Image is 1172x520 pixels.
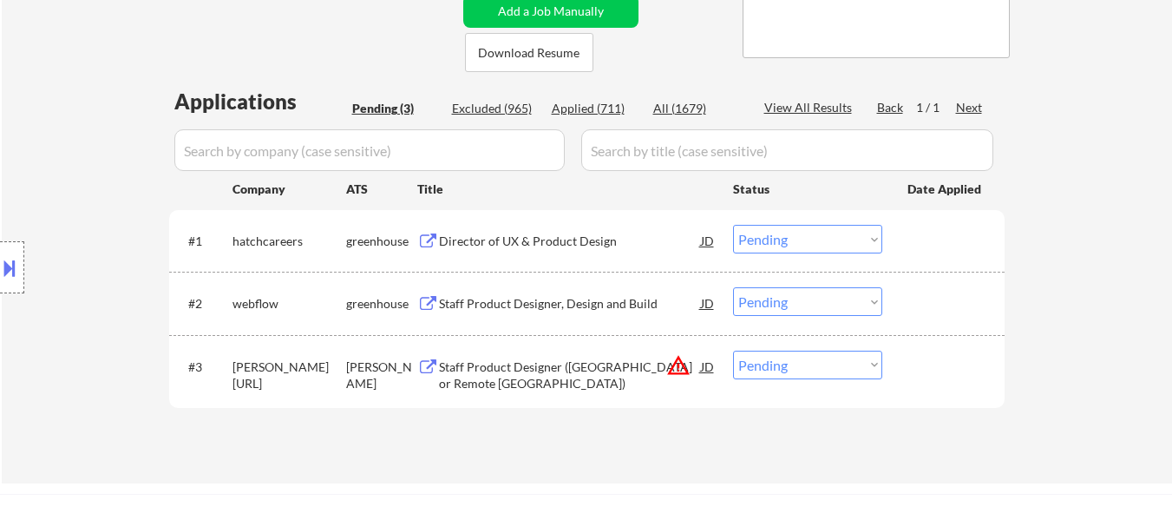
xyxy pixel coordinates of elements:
div: Applied (711) [552,100,638,117]
div: Title [417,181,717,198]
div: [PERSON_NAME] [346,359,417,392]
div: greenhouse [346,295,417,313]
div: Applications [174,91,346,112]
div: 1 / 1 [916,99,956,116]
div: Excluded (965) [452,100,539,117]
button: warning_amber [666,353,691,378]
input: Search by title (case sensitive) [581,129,993,171]
div: ATS [346,181,417,198]
div: Back [877,99,905,116]
div: Pending (3) [352,100,439,117]
div: Director of UX & Product Design [439,233,701,250]
div: JD [699,287,717,319]
div: Date Applied [907,181,984,198]
div: Status [733,173,882,204]
div: JD [699,225,717,256]
div: Staff Product Designer ([GEOGRAPHIC_DATA] or Remote [GEOGRAPHIC_DATA]) [439,359,701,392]
div: greenhouse [346,233,417,250]
button: Download Resume [465,33,593,72]
input: Search by company (case sensitive) [174,129,565,171]
div: All (1679) [653,100,740,117]
div: Staff Product Designer, Design and Build [439,295,701,313]
div: JD [699,351,717,382]
div: View All Results [764,99,857,116]
div: Next [956,99,984,116]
